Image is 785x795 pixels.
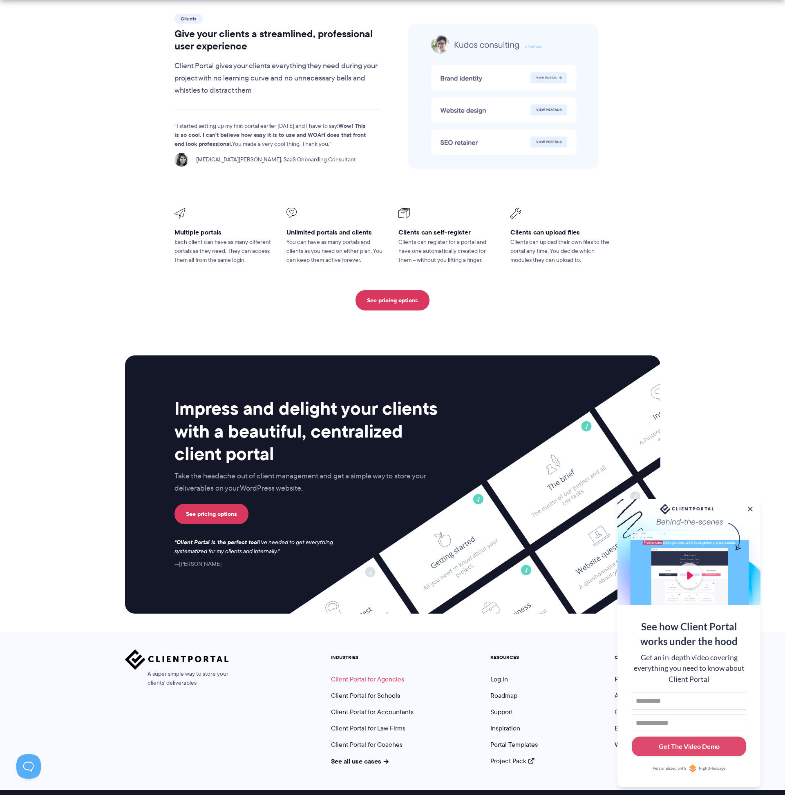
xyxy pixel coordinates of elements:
p: Clients can register for a portal and have one automatically created for them – without you lifti... [398,238,499,265]
h2: Give your clients a streamlined, professional user experience [174,28,381,52]
a: See pricing options [356,290,429,310]
h3: Unlimited portals and clients [286,228,387,237]
a: Roadmap [490,691,517,700]
p: Take the headache out of client management and get a simple way to store your deliverables on you... [174,470,443,495]
a: Contact [615,707,637,717]
p: Clients can upload their own files to the portal any time. You decide which modules they can uplo... [510,238,611,265]
span: [MEDICAL_DATA][PERSON_NAME], SaaS Onboarding Consultant [192,155,356,164]
strong: Wow! This is so cool. I can't believe how easy it is to use and WOAH does that front end look pro... [174,121,366,148]
h5: COMPANY [615,654,660,660]
p: Each client can have as many different portals as they need. They can access them all from the sa... [174,238,275,265]
a: Client Portal for Accountants [331,707,414,717]
span: Clients [174,14,203,24]
a: Partner program [615,674,660,684]
span: Personalized with [653,765,686,772]
a: Blog [615,724,628,733]
h3: Clients can self-register [398,228,499,237]
strong: Client Portal is the perfect tool [177,538,259,547]
h3: Clients can upload files [510,228,611,237]
a: Client Portal for Agencies [331,674,404,684]
a: Support [490,707,513,717]
cite: [PERSON_NAME] [174,560,221,568]
a: Log in [490,674,508,684]
div: Get The Video Demo [659,741,720,751]
a: See pricing options [174,504,248,524]
h5: INDUSTRIES [331,654,414,660]
a: Client Portal for Coaches [331,740,403,749]
span: RightMessage [699,765,725,772]
a: See all use cases [331,756,389,766]
div: See how Client Portal works under the hood [632,619,746,649]
a: Personalized withRightMessage [632,764,746,773]
a: Client Portal for Schools [331,691,400,700]
a: Inspiration [490,724,520,733]
p: I started setting up my first portal earlier [DATE] and I have to say: You made a very cool thing... [174,122,367,149]
a: Project Pack [490,756,535,766]
a: About us [615,691,640,700]
h3: Multiple portals [174,228,275,237]
p: I've needed to get everything systematized for my clients and internally. [174,538,341,556]
h5: RESOURCES [490,654,538,660]
h2: Impress and delight your clients with a beautiful, centralized client portal [174,397,443,465]
p: You can have as many portals and clients as you need on either plan. You can keep them active for... [286,238,387,265]
a: Portal Templates [490,740,538,749]
div: Get an in-depth video covering everything you need to know about Client Portal [632,652,746,685]
img: Personalized with RightMessage [689,764,697,773]
p: Client Portal gives your clients everything they need during your project with no learning curve ... [174,60,381,97]
button: Get The Video Demo [632,737,746,757]
span: A super simple way to store your clients' deliverables [125,670,229,688]
a: Wall of love [615,740,648,749]
a: Client Portal for Law Firms [331,724,405,733]
iframe: Toggle Customer Support [16,754,41,779]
